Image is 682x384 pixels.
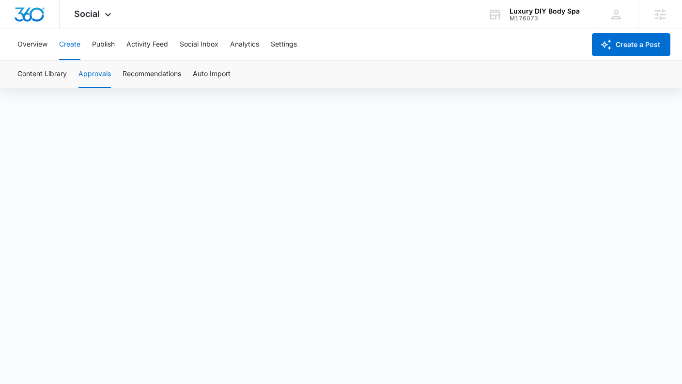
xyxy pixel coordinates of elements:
[74,9,100,19] span: Social
[271,29,297,60] button: Settings
[126,29,168,60] button: Activity Feed
[230,29,259,60] button: Analytics
[510,7,580,15] div: account name
[78,61,111,88] button: Approvals
[510,15,580,22] div: account id
[193,61,231,88] button: Auto Import
[92,29,115,60] button: Publish
[17,61,67,88] button: Content Library
[180,29,218,60] button: Social Inbox
[59,29,80,60] button: Create
[592,33,670,56] button: Create a Post
[17,29,47,60] button: Overview
[123,61,181,88] button: Recommendations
